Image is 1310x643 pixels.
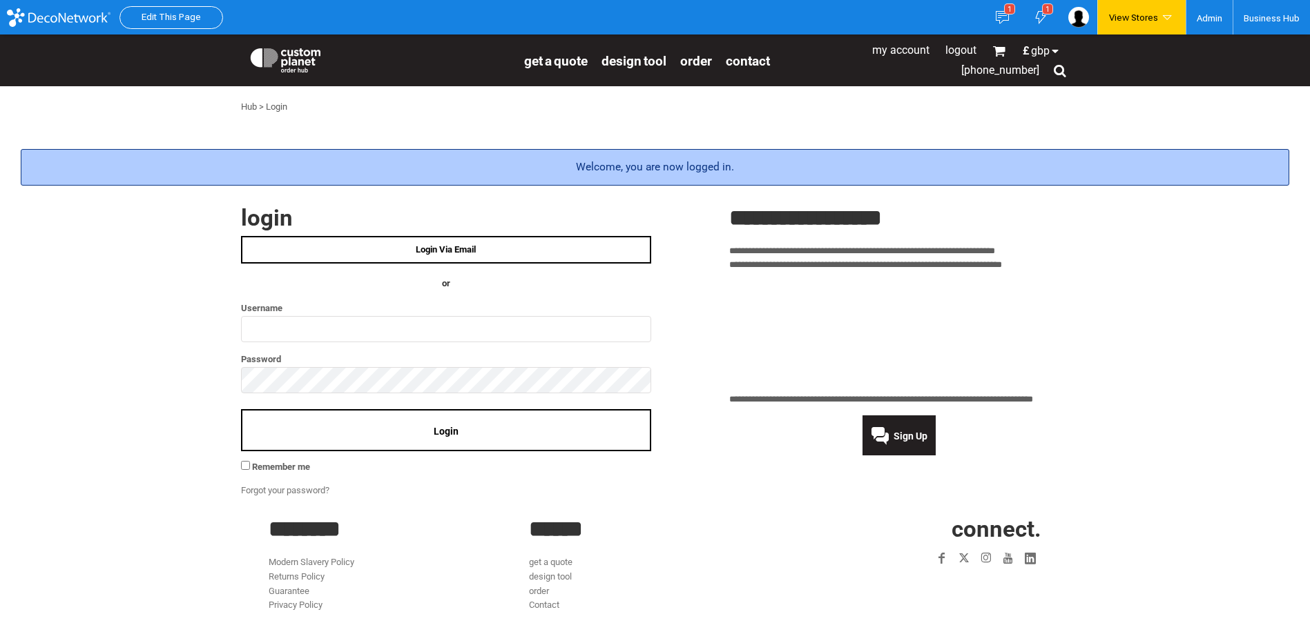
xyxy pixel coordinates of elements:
a: Login Via Email [241,236,651,264]
a: get a quote [524,52,588,68]
span: [PHONE_NUMBER] [961,63,1039,77]
span: Remember me [252,462,310,472]
a: Custom Planet [241,38,517,79]
a: Returns Policy [269,571,325,582]
a: Privacy Policy [269,600,322,610]
a: Modern Slavery Policy [269,557,354,567]
a: order [529,586,549,596]
a: Forgot your password? [241,485,329,495]
img: Custom Planet [248,45,323,72]
span: £ [1023,46,1031,57]
span: GBP [1031,46,1050,57]
h2: Login [241,206,651,229]
a: Contact [529,600,559,610]
span: design tool [601,53,666,69]
a: Logout [945,43,976,57]
a: order [680,52,712,68]
div: > [259,100,264,115]
div: 1 [1004,3,1015,14]
span: Sign Up [894,431,927,442]
span: Login [434,426,459,437]
input: Remember me [241,461,250,470]
span: get a quote [524,53,588,69]
div: 1 [1042,3,1053,14]
label: Username [241,300,651,316]
a: Guarantee [269,586,309,596]
a: design tool [529,571,572,582]
label: Password [241,351,651,367]
a: Hub [241,101,257,112]
iframe: Customer reviews powered by Trustpilot [851,577,1041,594]
span: order [680,53,712,69]
a: Edit This Page [142,12,201,22]
span: Contact [726,53,770,69]
div: Welcome, you are now logged in. [21,149,1289,186]
a: get a quote [529,557,572,567]
span: Login Via Email [416,244,476,255]
iframe: Customer reviews powered by Trustpilot [729,281,1070,384]
h4: OR [241,277,651,291]
a: design tool [601,52,666,68]
a: Contact [726,52,770,68]
div: Login [266,100,287,115]
h2: CONNECT. [789,517,1041,540]
a: My Account [872,43,929,57]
